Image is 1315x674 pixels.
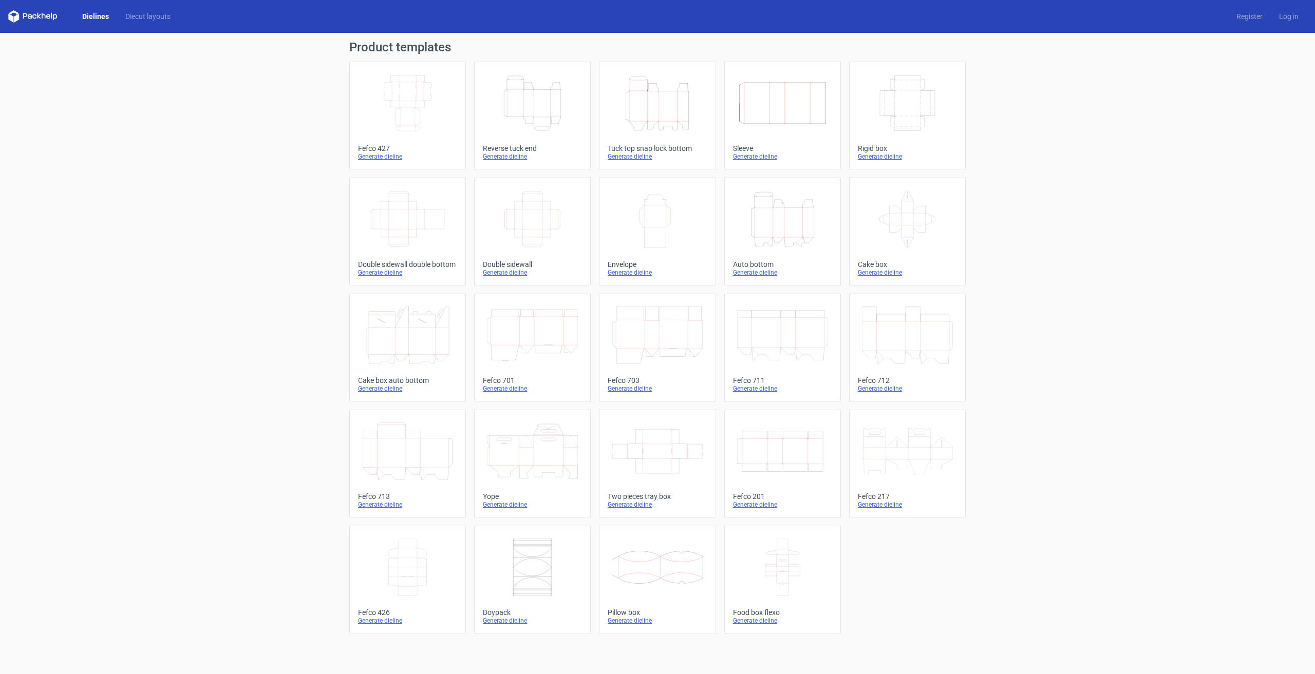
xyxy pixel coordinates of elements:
[1271,11,1307,22] a: Log in
[358,376,457,384] div: Cake box auto bottom
[483,144,582,152] div: Reverse tuck end
[724,62,841,169] a: SleeveGenerate dieline
[483,384,582,393] div: Generate dieline
[608,144,707,152] div: Tuck top snap lock bottom
[474,526,591,633] a: DoypackGenerate dieline
[474,294,591,401] a: Fefco 701Generate dieline
[358,617,457,625] div: Generate dieline
[733,492,832,500] div: Fefco 201
[74,11,117,22] a: Dielines
[1228,11,1271,22] a: Register
[599,178,716,285] a: EnvelopeGenerate dieline
[733,376,832,384] div: Fefco 711
[599,410,716,517] a: Two pieces tray boxGenerate dieline
[724,526,841,633] a: Food box flexoGenerate dieline
[474,178,591,285] a: Double sidewallGenerate dieline
[858,384,957,393] div: Generate dieline
[483,260,582,268] div: Double sidewall
[608,384,707,393] div: Generate dieline
[608,608,707,617] div: Pillow box
[483,500,582,509] div: Generate dieline
[608,500,707,509] div: Generate dieline
[358,492,457,500] div: Fefco 713
[358,260,457,268] div: Double sidewall double bottom
[608,492,707,500] div: Two pieces tray box
[608,152,707,161] div: Generate dieline
[483,152,582,161] div: Generate dieline
[733,617,832,625] div: Generate dieline
[733,144,832,152] div: Sleeve
[849,410,966,517] a: Fefco 217Generate dieline
[858,376,957,384] div: Fefco 712
[733,260,832,268] div: Auto bottom
[358,268,457,277] div: Generate dieline
[608,376,707,384] div: Fefco 703
[849,294,966,401] a: Fefco 712Generate dieline
[733,384,832,393] div: Generate dieline
[599,526,716,633] a: Pillow boxGenerate dieline
[358,608,457,617] div: Fefco 426
[358,152,457,161] div: Generate dieline
[358,144,457,152] div: Fefco 427
[358,500,457,509] div: Generate dieline
[858,492,957,500] div: Fefco 217
[608,268,707,277] div: Generate dieline
[858,152,957,161] div: Generate dieline
[724,294,841,401] a: Fefco 711Generate dieline
[483,492,582,500] div: Yope
[724,410,841,517] a: Fefco 201Generate dieline
[858,260,957,268] div: Cake box
[608,260,707,268] div: Envelope
[599,62,716,169] a: Tuck top snap lock bottomGenerate dieline
[733,268,832,277] div: Generate dieline
[858,144,957,152] div: Rigid box
[608,617,707,625] div: Generate dieline
[349,294,466,401] a: Cake box auto bottomGenerate dieline
[349,41,966,53] h1: Product templates
[733,608,832,617] div: Food box flexo
[474,62,591,169] a: Reverse tuck endGenerate dieline
[483,376,582,384] div: Fefco 701
[349,526,466,633] a: Fefco 426Generate dieline
[483,617,582,625] div: Generate dieline
[733,500,832,509] div: Generate dieline
[117,11,179,22] a: Diecut layouts
[483,268,582,277] div: Generate dieline
[358,384,457,393] div: Generate dieline
[599,294,716,401] a: Fefco 703Generate dieline
[483,608,582,617] div: Doypack
[849,62,966,169] a: Rigid boxGenerate dieline
[724,178,841,285] a: Auto bottomGenerate dieline
[858,500,957,509] div: Generate dieline
[849,178,966,285] a: Cake boxGenerate dieline
[349,410,466,517] a: Fefco 713Generate dieline
[858,268,957,277] div: Generate dieline
[733,152,832,161] div: Generate dieline
[349,178,466,285] a: Double sidewall double bottomGenerate dieline
[474,410,591,517] a: YopeGenerate dieline
[349,62,466,169] a: Fefco 427Generate dieline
